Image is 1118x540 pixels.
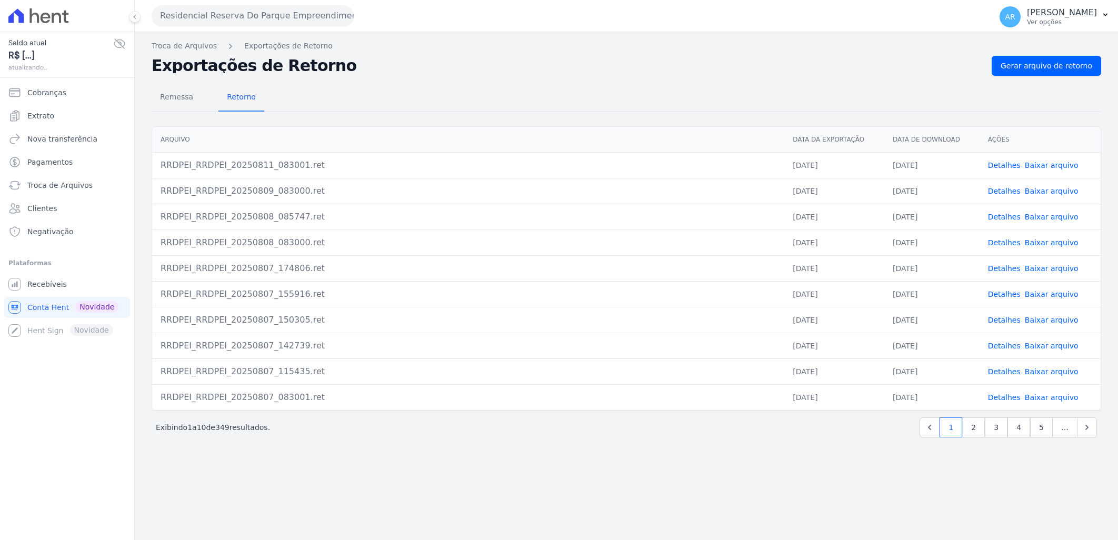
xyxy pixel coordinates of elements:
th: Data de Download [884,127,980,153]
td: [DATE] [784,178,884,204]
div: RRDPEI_RRDPEI_20250807_155916.ret [161,288,776,301]
td: [DATE] [884,204,980,229]
td: [DATE] [784,333,884,358]
span: Conta Hent [27,302,69,313]
span: Gerar arquivo de retorno [1001,61,1092,71]
a: Detalhes [988,367,1021,376]
a: Pagamentos [4,152,130,173]
span: Extrato [27,111,54,121]
td: [DATE] [884,152,980,178]
div: RRDPEI_RRDPEI_20250807_083001.ret [161,391,776,404]
td: [DATE] [884,307,980,333]
span: 349 [215,423,229,432]
a: Detalhes [988,187,1021,195]
p: Ver opções [1027,18,1097,26]
a: Previous [920,417,940,437]
a: Next [1077,417,1097,437]
a: Extrato [4,105,130,126]
th: Data da Exportação [784,127,884,153]
a: Baixar arquivo [1025,213,1079,221]
td: [DATE] [784,152,884,178]
span: Negativação [27,226,74,237]
a: Recebíveis [4,274,130,295]
th: Arquivo [152,127,784,153]
td: [DATE] [784,307,884,333]
span: R$ [...] [8,48,113,63]
span: AR [1005,13,1015,21]
a: Detalhes [988,316,1021,324]
span: 10 [197,423,206,432]
a: Conta Hent Novidade [4,297,130,318]
button: Residencial Reserva Do Parque Empreendimento Imobiliario LTDA [152,5,354,26]
span: atualizando... [8,63,113,72]
span: Cobranças [27,87,66,98]
a: Troca de Arquivos [4,175,130,196]
span: Clientes [27,203,57,214]
th: Ações [980,127,1101,153]
a: Detalhes [988,264,1021,273]
td: [DATE] [784,281,884,307]
button: AR [PERSON_NAME] Ver opções [991,2,1118,32]
a: Detalhes [988,393,1021,402]
a: Detalhes [988,213,1021,221]
a: 2 [962,417,985,437]
span: Novidade [75,301,118,313]
a: Baixar arquivo [1025,316,1079,324]
td: [DATE] [884,178,980,204]
a: Detalhes [988,342,1021,350]
a: Retorno [218,84,264,112]
a: Baixar arquivo [1025,238,1079,247]
a: Baixar arquivo [1025,290,1079,298]
td: [DATE] [784,358,884,384]
a: Troca de Arquivos [152,41,217,52]
span: Saldo atual [8,37,113,48]
a: Clientes [4,198,130,219]
a: 1 [940,417,962,437]
span: Retorno [221,86,262,107]
a: Remessa [152,84,202,112]
div: RRDPEI_RRDPEI_20250808_085747.ret [161,211,776,223]
a: Negativação [4,221,130,242]
a: Detalhes [988,238,1021,247]
span: Recebíveis [27,279,67,289]
span: … [1052,417,1077,437]
a: Baixar arquivo [1025,187,1079,195]
div: RRDPEI_RRDPEI_20250807_115435.ret [161,365,776,378]
span: Remessa [154,86,199,107]
a: 3 [985,417,1007,437]
span: Pagamentos [27,157,73,167]
td: [DATE] [884,384,980,410]
div: RRDPEI_RRDPEI_20250809_083000.ret [161,185,776,197]
nav: Sidebar [8,82,126,341]
a: 4 [1007,417,1030,437]
a: Baixar arquivo [1025,393,1079,402]
a: Detalhes [988,290,1021,298]
a: Baixar arquivo [1025,161,1079,169]
td: [DATE] [884,358,980,384]
a: 5 [1030,417,1053,437]
div: RRDPEI_RRDPEI_20250807_142739.ret [161,339,776,352]
td: [DATE] [884,333,980,358]
a: Gerar arquivo de retorno [992,56,1101,76]
td: [DATE] [784,229,884,255]
p: [PERSON_NAME] [1027,7,1097,18]
td: [DATE] [884,255,980,281]
div: RRDPEI_RRDPEI_20250808_083000.ret [161,236,776,249]
a: Baixar arquivo [1025,342,1079,350]
span: Troca de Arquivos [27,180,93,191]
span: Nova transferência [27,134,97,144]
div: Plataformas [8,257,126,269]
span: 1 [187,423,192,432]
p: Exibindo a de resultados. [156,422,270,433]
a: Nova transferência [4,128,130,149]
div: RRDPEI_RRDPEI_20250807_150305.ret [161,314,776,326]
a: Baixar arquivo [1025,367,1079,376]
td: [DATE] [784,204,884,229]
td: [DATE] [884,229,980,255]
nav: Breadcrumb [152,41,1101,52]
td: [DATE] [884,281,980,307]
td: [DATE] [784,384,884,410]
td: [DATE] [784,255,884,281]
a: Exportações de Retorno [244,41,333,52]
div: RRDPEI_RRDPEI_20250807_174806.ret [161,262,776,275]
